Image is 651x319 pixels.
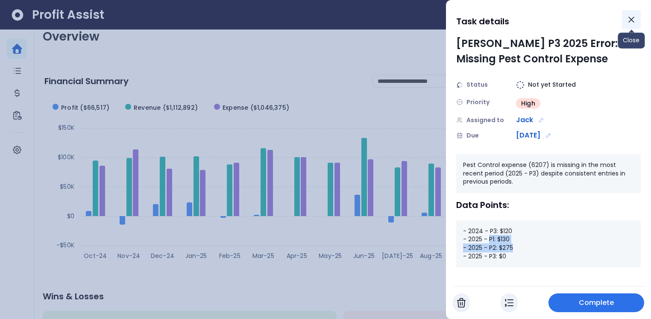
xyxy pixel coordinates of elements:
button: Edit assignment [537,115,546,125]
span: [DATE] [516,130,540,140]
span: Due [466,131,479,140]
img: Not yet Started [516,81,525,89]
span: Jack [516,115,533,125]
div: - 2024 - P3: $120 - 2025 - P1: $130 - 2025 - P2: $275 - 2025 - P3: $0 [456,220,641,267]
img: Status [456,82,463,88]
button: Complete [548,293,644,312]
div: Data Points: [456,200,641,210]
img: Cancel Task [457,298,466,308]
span: High [521,99,535,108]
span: Status [466,80,488,89]
span: Not yet Started [528,80,576,89]
span: Assigned to [466,116,504,125]
div: Potential Impact: [456,278,641,288]
button: Edit due date [544,131,553,140]
span: Complete [579,298,614,308]
h1: Task details [456,14,509,29]
span: Priority [466,98,490,107]
button: Close [622,10,641,29]
div: Close [618,32,645,48]
div: [PERSON_NAME] P3 2025 Error: Missing Pest Control Expense [456,36,641,67]
div: Pest Control expense (6207) is missing in the most recent period (2025 - P3) despite consistent e... [456,154,641,193]
img: In Progress [505,298,513,308]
